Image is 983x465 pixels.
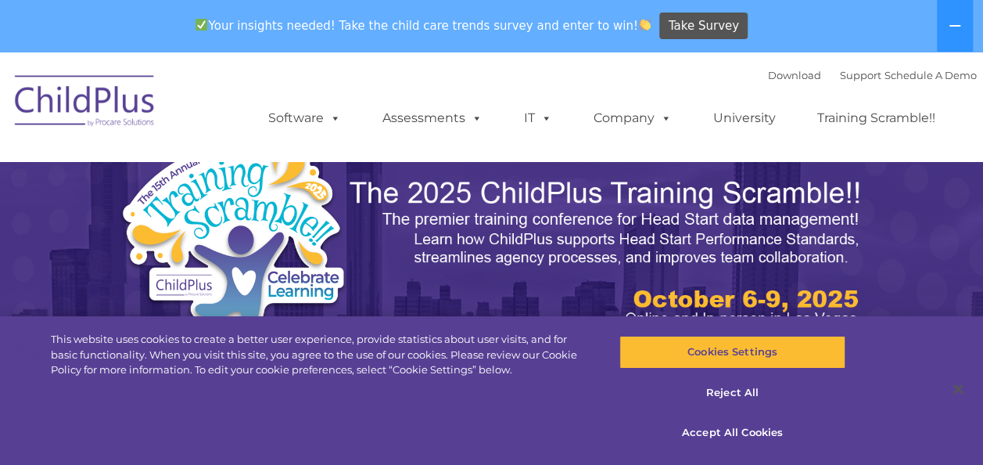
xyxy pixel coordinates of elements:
[884,69,977,81] a: Schedule A Demo
[619,336,845,369] button: Cookies Settings
[941,372,975,406] button: Close
[669,13,739,40] span: Take Survey
[196,19,207,31] img: ✅
[659,13,748,40] a: Take Survey
[802,103,951,134] a: Training Scramble!!
[51,332,590,378] div: This website uses cookies to create a better user experience, provide statistics about user visit...
[367,103,498,134] a: Assessments
[578,103,687,134] a: Company
[840,69,881,81] a: Support
[253,103,357,134] a: Software
[768,69,821,81] a: Download
[7,64,163,142] img: ChildPlus by Procare Solutions
[508,103,568,134] a: IT
[217,103,265,115] span: Last name
[217,168,284,179] span: Phone number
[619,377,845,409] button: Reject All
[619,416,845,449] button: Accept All Cookies
[189,10,658,41] span: Your insights needed! Take the child care trends survey and enter to win!
[698,103,791,134] a: University
[639,19,651,31] img: 👏
[768,69,977,81] font: |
